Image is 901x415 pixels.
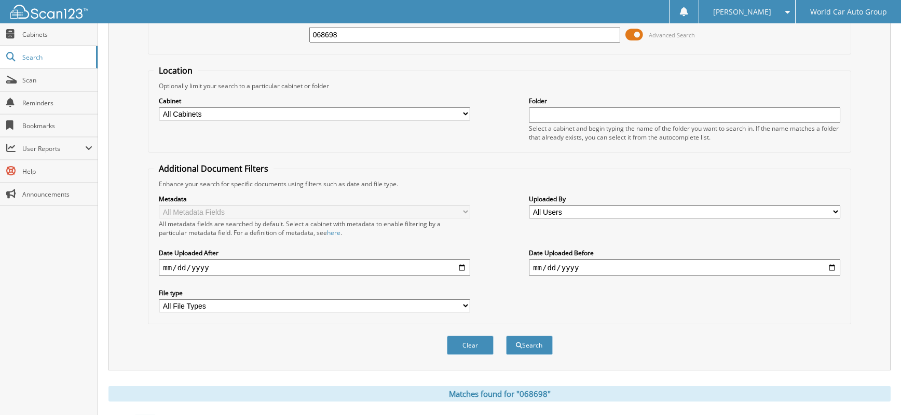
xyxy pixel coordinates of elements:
div: Select a cabinet and begin typing the name of the folder you want to search in. If the name match... [529,124,840,142]
span: Advanced Search [649,31,695,39]
div: All metadata fields are searched by default. Select a cabinet with metadata to enable filtering b... [159,219,470,237]
div: Enhance your search for specific documents using filters such as date and file type. [154,179,845,188]
legend: Location [154,65,198,76]
div: Matches found for "068698" [108,386,891,402]
input: start [159,259,470,276]
span: User Reports [22,144,85,153]
span: [PERSON_NAME] [713,9,771,15]
img: scan123-logo-white.svg [10,5,88,19]
label: Uploaded By [529,195,840,203]
span: Bookmarks [22,121,92,130]
a: here [327,228,340,237]
legend: Additional Document Filters [154,163,274,174]
span: Cabinets [22,30,92,39]
span: Help [22,167,92,176]
span: Reminders [22,99,92,107]
label: Folder [529,96,840,105]
label: Date Uploaded After [159,248,470,257]
span: World Car Auto Group [810,9,887,15]
label: Date Uploaded Before [529,248,840,257]
iframe: Chat Widget [849,365,901,415]
span: Announcements [22,190,92,199]
label: Metadata [159,195,470,203]
button: Clear [447,336,494,355]
span: Scan [22,76,92,85]
button: Search [506,336,553,355]
div: Optionally limit your search to a particular cabinet or folder [154,81,845,90]
label: Cabinet [159,96,470,105]
input: end [529,259,840,276]
span: Search [22,53,91,62]
label: File type [159,288,470,297]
